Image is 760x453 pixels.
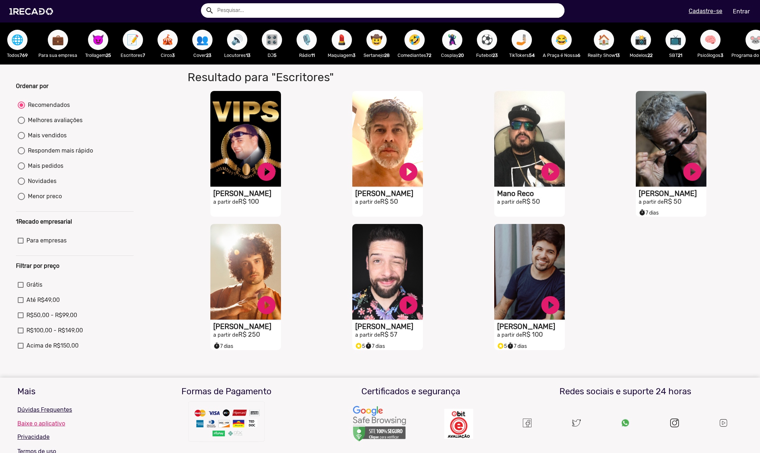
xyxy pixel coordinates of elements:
b: 6 [578,53,580,58]
button: 👥 [192,30,213,50]
p: Privacidade [17,433,129,441]
video: S1RECADO vídeos dedicados para fãs e empresas [210,224,281,320]
span: 🤣 [408,30,421,50]
b: 13 [615,53,620,58]
img: Um recado,1Recado,1 recado,vídeo de famosos,site para pagar famosos,vídeos e lives exclusivas de ... [352,406,407,442]
span: 👥 [196,30,209,50]
img: twitter.svg [572,419,581,427]
span: 🎛️ [266,30,278,50]
b: 72 [426,53,431,58]
button: 🎙️ [297,30,317,50]
a: play_circle_filled [539,294,561,316]
h1: [PERSON_NAME] [639,189,706,198]
b: 3 [721,53,723,58]
button: 📝 [123,30,143,50]
p: Dúvidas Frequentes [17,406,129,414]
h1: [PERSON_NAME] [355,189,423,198]
b: 3 [353,53,356,58]
b: Ordenar por [16,83,49,90]
h2: R$ 250 [213,331,281,339]
button: 🎛️ [262,30,282,50]
h2: R$ 100 [497,331,565,339]
video: S1RECADO vídeos dedicados para fãs e empresas [352,224,423,320]
video: S1RECADO vídeos dedicados para fãs e empresas [494,91,565,187]
button: 🧠 [700,30,721,50]
button: 🏠 [594,30,614,50]
i: timer [365,341,372,349]
div: Recomendados [25,101,70,109]
b: 7 [143,53,145,58]
h1: Resultado para "Escritores" [182,70,550,84]
h1: [PERSON_NAME] [213,189,281,198]
h1: [PERSON_NAME] [213,322,281,331]
span: Acima de R$150,00 [26,341,79,350]
p: Sertanejo [363,52,390,59]
button: Example home icon [203,4,215,16]
video: S1RECADO vídeos dedicados para fãs e empresas [352,91,423,187]
small: timer [507,342,514,349]
button: 📺 [665,30,686,50]
p: Para sua empresa [38,52,77,59]
p: TikTokers [508,52,536,59]
div: Menor preco [25,192,62,201]
span: 🤳🏼 [516,30,528,50]
a: Entrar [728,5,755,18]
small: a partir de [355,199,380,205]
span: 5 [355,343,365,349]
span: 7 dias [213,343,233,349]
span: 📝 [127,30,139,50]
button: 📸 [631,30,651,50]
button: 😂 [551,30,572,50]
p: Escritores [119,52,147,59]
h2: R$ 50 [639,198,706,206]
small: a partir de [213,332,238,338]
b: 23 [492,53,498,58]
h3: Certificados e segurança [324,386,497,397]
h3: Mais [17,386,129,397]
img: Um recado,1Recado,1 recado,vídeo de famosos,site para pagar famosos,vídeos e lives exclusivas de ... [621,419,630,427]
p: Todos [4,52,31,59]
p: Trollagem [84,52,112,59]
b: 5 [274,53,277,58]
span: 🏠 [598,30,610,50]
video: S1RECADO vídeos dedicados para fãs e empresas [636,91,706,187]
span: 🧠 [704,30,717,50]
h3: Redes sociais e suporte 24 horas [508,386,743,397]
span: 7 dias [639,210,659,216]
span: 📸 [635,30,647,50]
b: 769 [20,53,28,58]
button: 🦹🏼‍♀️ [442,30,462,50]
i: timer [213,341,220,349]
div: Respondem mais rápido [25,146,93,155]
small: a partir de [497,199,522,205]
i: Selo super talento [355,341,362,349]
span: 😈 [92,30,104,50]
span: Grátis [26,280,42,289]
h2: R$ 100 [213,198,281,206]
p: Cover [189,52,216,59]
p: Cosplay [438,52,466,59]
span: 💄 [336,30,348,50]
small: stars [497,342,504,349]
b: 13 [246,53,251,58]
button: 😈 [88,30,108,50]
video: S1RECADO vídeos dedicados para fãs e empresas [210,91,281,187]
h3: Formas de Pagamento [140,386,313,397]
span: Para empresas [26,236,67,245]
span: 🎪 [161,30,174,50]
span: 🌐 [11,30,24,50]
span: Até R$49,00 [26,296,60,304]
small: stars [355,342,362,349]
span: 🦹🏼‍♀️ [446,30,458,50]
a: play_circle_filled [681,161,703,183]
b: 23 [206,53,211,58]
a: play_circle_filled [398,161,419,183]
button: ⚽ [477,30,497,50]
button: 🤳🏼 [512,30,532,50]
button: 🌐 [7,30,28,50]
a: play_circle_filled [539,161,561,183]
a: play_circle_filled [398,294,419,316]
i: timer [639,207,646,216]
b: 3 [172,53,175,58]
div: Melhores avaliações [25,116,83,125]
